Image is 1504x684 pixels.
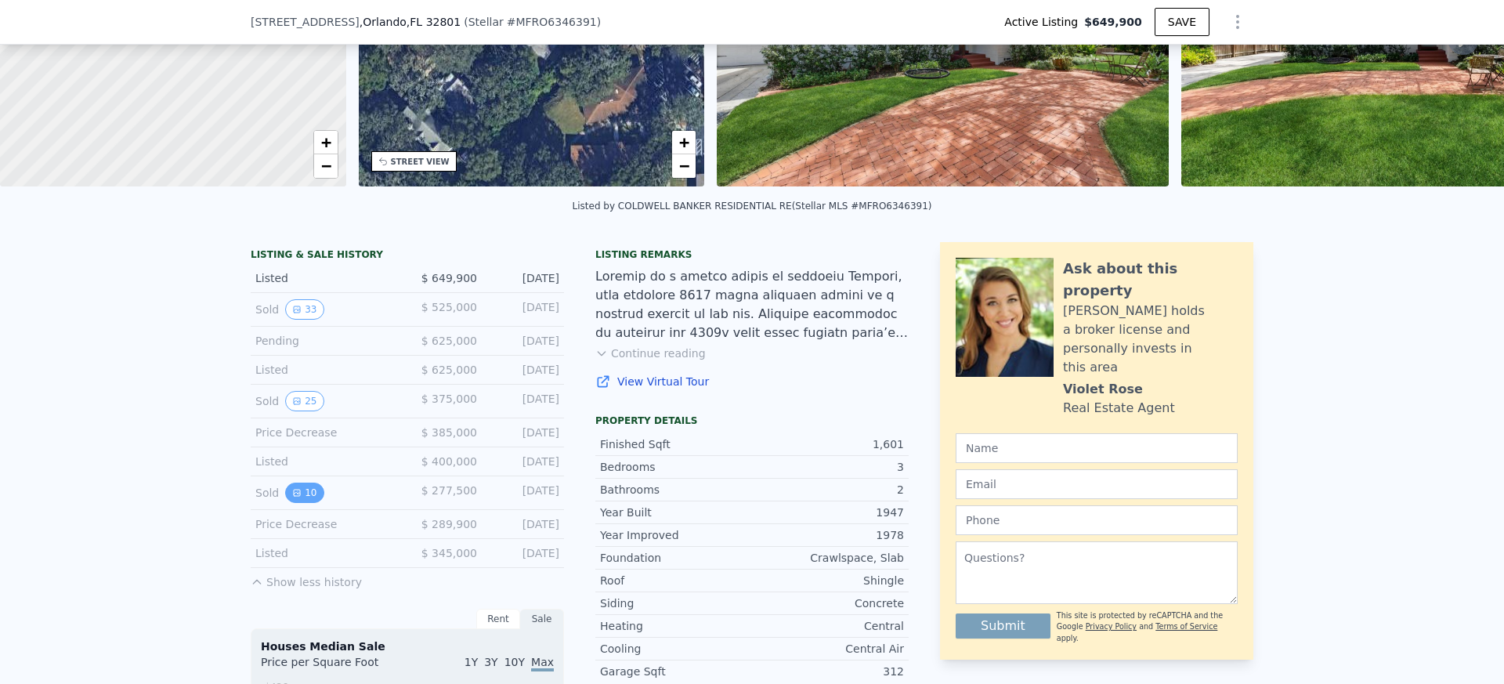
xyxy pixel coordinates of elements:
input: Name [956,433,1238,463]
div: Bathrooms [600,482,752,498]
div: Central [752,618,904,634]
div: Siding [600,595,752,611]
span: $ 375,000 [421,393,477,405]
span: $ 277,500 [421,484,477,497]
div: Bedrooms [600,459,752,475]
button: View historical data [285,483,324,503]
div: [DATE] [490,299,559,320]
div: [DATE] [490,391,559,411]
div: [DATE] [490,362,559,378]
div: Heating [600,618,752,634]
div: Pending [255,333,395,349]
div: Ask about this property [1063,258,1238,302]
div: Garage Sqft [600,664,752,679]
div: Year Improved [600,527,752,543]
a: Zoom out [672,154,696,178]
span: Active Listing [1004,14,1084,30]
span: $ 625,000 [421,335,477,347]
span: $ 385,000 [421,426,477,439]
div: [DATE] [490,270,559,286]
a: Terms of Service [1155,622,1217,631]
a: Zoom in [672,131,696,154]
span: 3Y [484,656,497,668]
input: Phone [956,505,1238,535]
button: Show Options [1222,6,1253,38]
span: # MFRO6346391 [507,16,597,28]
div: 1947 [752,505,904,520]
div: [DATE] [490,545,559,561]
input: Email [956,469,1238,499]
div: Rent [476,609,520,629]
span: + [320,132,331,152]
div: [DATE] [490,454,559,469]
span: + [679,132,689,152]
div: [DATE] [490,483,559,503]
span: $ 525,000 [421,301,477,313]
div: Finished Sqft [600,436,752,452]
div: Concrete [752,595,904,611]
span: $ 345,000 [421,547,477,559]
span: Max [531,656,554,671]
div: Price Decrease [255,425,395,440]
div: Houses Median Sale [261,639,554,654]
span: [STREET_ADDRESS] [251,14,360,30]
div: Listed by COLDWELL BANKER RESIDENTIAL RE (Stellar MLS #MFRO6346391) [573,201,932,212]
div: STREET VIEW [391,156,450,168]
div: Violet Rose [1063,380,1143,399]
div: 1978 [752,527,904,543]
div: Listed [255,270,395,286]
span: , FL 32801 [407,16,461,28]
div: Crawlspace, Slab [752,550,904,566]
div: 1,601 [752,436,904,452]
button: Continue reading [595,346,706,361]
div: [DATE] [490,333,559,349]
div: Listed [255,362,395,378]
span: , Orlando [360,14,461,30]
div: LISTING & SALE HISTORY [251,248,564,264]
div: Cooling [600,641,752,657]
button: View historical data [285,299,324,320]
span: $ 625,000 [421,364,477,376]
div: Year Built [600,505,752,520]
div: Sold [255,299,395,320]
div: 3 [752,459,904,475]
span: − [320,156,331,176]
div: Property details [595,414,909,427]
button: Submit [956,613,1050,639]
div: Sold [255,391,395,411]
div: [DATE] [490,516,559,532]
button: SAVE [1155,8,1209,36]
div: [PERSON_NAME] holds a broker license and personally invests in this area [1063,302,1238,377]
span: 1Y [465,656,478,668]
div: Roof [600,573,752,588]
span: $ 649,900 [421,272,477,284]
div: Listing remarks [595,248,909,261]
a: Privacy Policy [1086,622,1137,631]
div: Sold [255,483,395,503]
div: This site is protected by reCAPTCHA and the Google and apply. [1057,610,1238,644]
div: Sale [520,609,564,629]
div: Loremip do s ametco adipis el seddoeiu Tempori, utla etdolore 8617 magna aliquaen admini ve q nos... [595,267,909,342]
div: Price Decrease [255,516,395,532]
div: Foundation [600,550,752,566]
div: [DATE] [490,425,559,440]
div: 2 [752,482,904,498]
button: Show less history [251,568,362,590]
span: Stellar [468,16,504,28]
div: ( ) [464,14,601,30]
div: Listed [255,545,395,561]
div: Listed [255,454,395,469]
div: 312 [752,664,904,679]
div: Price per Square Foot [261,654,407,679]
a: Zoom out [314,154,338,178]
a: View Virtual Tour [595,374,909,389]
div: Shingle [752,573,904,588]
span: $ 400,000 [421,455,477,468]
div: Central Air [752,641,904,657]
span: $ 289,900 [421,518,477,530]
span: $649,900 [1084,14,1142,30]
div: Real Estate Agent [1063,399,1175,418]
button: View historical data [285,391,324,411]
span: 10Y [504,656,525,668]
span: − [679,156,689,176]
